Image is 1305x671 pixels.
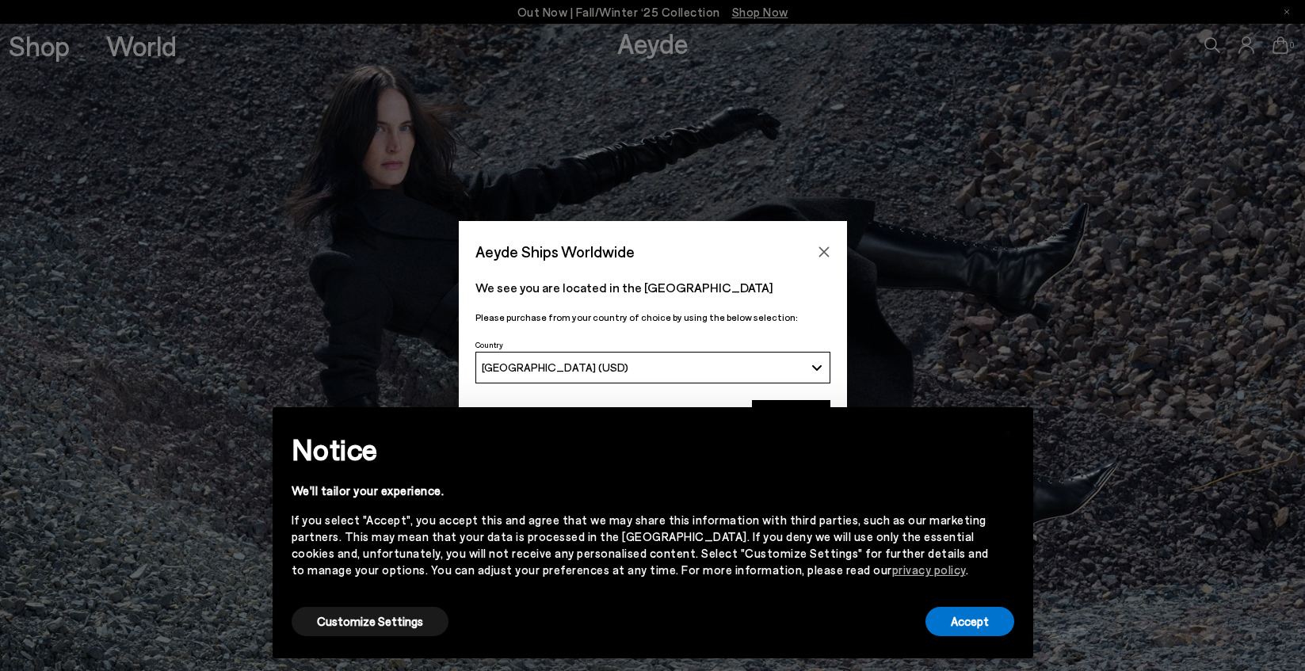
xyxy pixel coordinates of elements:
button: Close [812,240,836,264]
div: We'll tailor your experience. [292,482,989,499]
span: Country [475,340,503,349]
span: Aeyde Ships Worldwide [475,238,635,265]
div: If you select "Accept", you accept this and agree that we may share this information with third p... [292,512,989,578]
span: × [1002,419,1013,442]
button: Close this notice [989,412,1027,450]
button: Customize Settings [292,607,448,636]
p: Please purchase from your country of choice by using the below selection: [475,310,830,325]
button: Accept [925,607,1014,636]
p: We see you are located in the [GEOGRAPHIC_DATA] [475,278,830,297]
a: privacy policy [892,562,966,577]
span: [GEOGRAPHIC_DATA] (USD) [482,360,628,374]
h2: Notice [292,429,989,470]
